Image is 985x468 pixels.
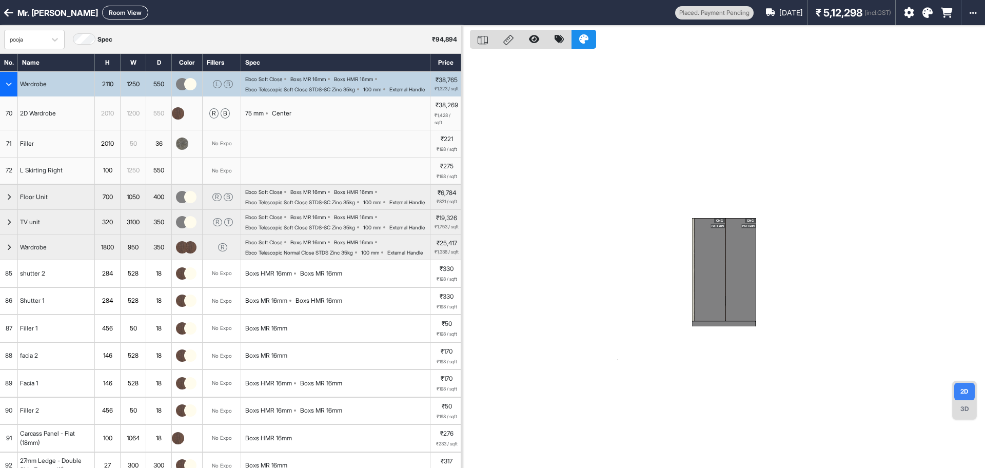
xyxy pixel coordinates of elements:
p: ₹330 [440,292,454,301]
div: Ebco Soft Close [245,214,282,220]
div: Boxs MR 16mm [245,351,287,360]
div: Price [430,54,461,71]
p: ₹38,269 [436,101,458,110]
span: 87 [6,324,12,333]
label: Spec [97,35,112,44]
p: ₹50 [442,319,452,328]
span: 90 [5,406,12,415]
div: 50 [121,404,146,417]
div: CNC [714,218,725,223]
div: Facia 1 [18,377,40,390]
i: Settings [904,8,914,18]
div: Mr. [PERSON_NAME] [17,7,98,19]
div: Carcass Panel - Flat (18mm) [18,427,94,450]
span: 86 [5,296,12,305]
img: thumb_Screenshot_2025-08-04_203554.png [176,349,188,362]
img: thumb_21091.jpg [184,78,196,90]
div: No Expo [212,407,232,415]
img: thumb_21091.jpg [184,267,196,280]
span: ₹198 / sqft [437,146,457,153]
span: ₹198 / sqft [437,276,457,283]
div: 100 mm [363,224,381,230]
img: thumb_Screenshot_2025-08-04_203554.png [176,295,188,307]
div: 18 [146,267,171,280]
p: ₹276 [440,429,454,438]
div: b [221,108,230,119]
div: Ebco Soft Close [245,76,282,82]
img: thumb_21091.jpg [184,377,196,389]
div: 550 [146,164,171,177]
img: thumb_Screenshot_2025-08-04_203554.png [184,241,196,254]
img: thumb_Screenshot_2025-08-04_203554.png [172,107,184,120]
div: PATTERN [711,224,725,228]
div: Shutter 1 [18,294,46,307]
span: ₹198 / sqft [437,330,457,338]
div: TV unit [18,217,42,228]
div: Ebco Telescopic Soft Close STDS-SC Zinc 35kg [245,224,355,230]
div: 75 mm [245,109,264,118]
img: thumb_Screenshot_2025-08-04_203554.png [172,432,184,444]
div: Ebco Soft Close [245,239,282,245]
div: External Handle [389,224,425,230]
div: PATTERN [741,224,756,228]
div: Boxs MR 16mm [300,379,342,388]
p: ₹170 [441,374,452,383]
div: L Skirting Right [18,164,65,177]
div: Filler 2 [18,404,41,417]
div: Ebco Telescopic Soft Close STDS-SC Zinc 35kg [245,86,355,92]
div: Placed. Payment Pending [675,6,754,19]
div: 1800 [95,242,120,253]
img: thumb_Screenshot_2025-08-05_124956.png [176,138,188,150]
div: 350 [146,242,171,253]
i: Colors [922,8,933,18]
div: Ebco Telescopic Soft Close STDS-SC Zinc 35kg [245,199,355,205]
div: Boxs HMR 16mm [334,239,373,245]
div: 284 [95,294,120,307]
div: CNC [744,218,756,223]
span: ₹198 / sqft [437,303,457,310]
div: Ebco Telescopic Normal Close STDS Zinc 35kg [245,249,353,256]
span: ₹1,428 / sqft [435,112,459,126]
img: thumb_Screenshot_2025-08-04_203554.png [176,377,188,389]
div: 400 [146,191,171,203]
div: No Expo [212,140,232,147]
div: Ebco Soft Close [245,189,282,195]
p: ₹170 [441,347,452,356]
div: 350 [146,217,171,228]
div: 100 [95,432,120,445]
span: ₹831 / sqft [437,199,457,205]
div: Name [18,54,95,71]
div: 100 mm [363,86,381,92]
i: Order [941,8,953,18]
div: B [224,80,233,88]
span: 88 [5,351,12,360]
div: Boxs MR 16mm [290,239,326,245]
span: (incl.GST) [864,8,891,17]
div: 18 [146,404,171,417]
div: Filler [18,137,36,150]
p: ₹25,417 [437,240,457,247]
div: No Expo [212,269,232,277]
div: No Expo [212,434,232,442]
div: B [224,193,233,201]
div: Wardrobe [18,242,49,253]
div: 1250 [121,164,146,177]
div: Boxs HMR 16mm [295,296,342,305]
div: 100 mm [363,199,381,205]
div: 2010 [95,137,120,150]
span: 89 [5,379,12,388]
div: 528 [121,349,146,362]
div: Fillers [203,54,241,71]
div: Boxs MR 16mm [300,269,342,278]
div: 146 [95,377,120,390]
div: 528 [121,377,146,390]
span: 85 [5,269,12,278]
p: ₹275 [440,162,454,171]
span: ₹ 5,12,298 [816,5,862,21]
div: 18 [146,294,171,307]
p: ₹221 [441,134,453,144]
div: Filler 1 [18,322,40,335]
img: thumb_21091.jpg [184,322,196,335]
div: Boxs MR 16mm [290,189,326,195]
p: ₹38,765 [436,76,458,84]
